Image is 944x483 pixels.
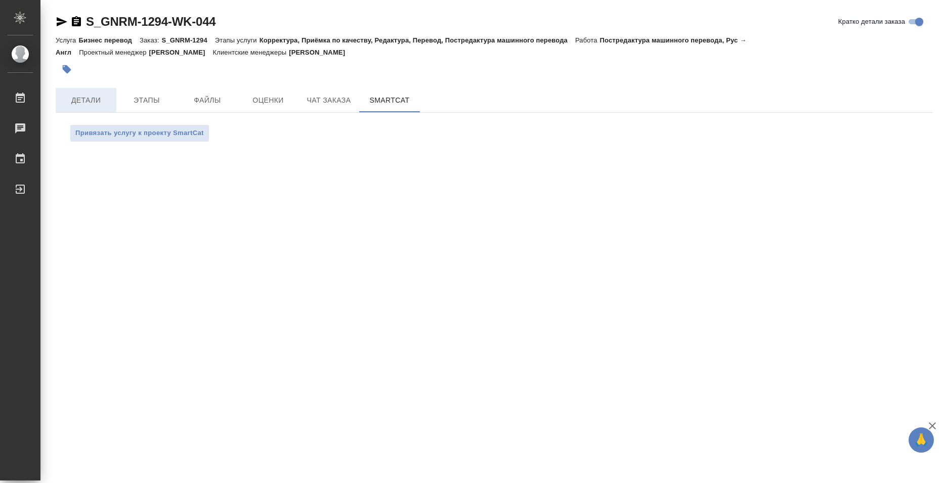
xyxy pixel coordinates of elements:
[122,94,171,107] span: Этапы
[56,16,68,28] button: Скопировать ссылку для ЯМессенджера
[70,16,82,28] button: Скопировать ссылку
[838,17,905,27] span: Кратко детали заказа
[56,58,78,80] button: Добавить тэг
[86,15,216,28] a: S_GNRM-1294-WK-044
[244,94,292,107] span: Оценки
[78,36,140,44] p: Бизнес перевод
[62,94,110,107] span: Детали
[575,36,600,44] p: Работа
[79,49,149,56] p: Проектный менеджер
[56,36,78,44] p: Услуга
[75,127,204,139] span: Привязать услугу к проекту SmartCat
[149,49,213,56] p: [PERSON_NAME]
[161,36,214,44] p: S_GNRM-1294
[289,49,353,56] p: [PERSON_NAME]
[260,36,575,44] p: Корректура, Приёмка по качеству, Редактура, Перевод, Постредактура машинного перевода
[913,429,930,451] span: 🙏
[213,49,289,56] p: Клиентские менеджеры
[365,94,414,107] span: SmartCat
[305,94,353,107] span: Чат заказа
[215,36,260,44] p: Этапы услуги
[183,94,232,107] span: Файлы
[909,427,934,453] button: 🙏
[70,124,209,142] button: Привязать услугу к проекту SmartCat
[140,36,161,44] p: Заказ:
